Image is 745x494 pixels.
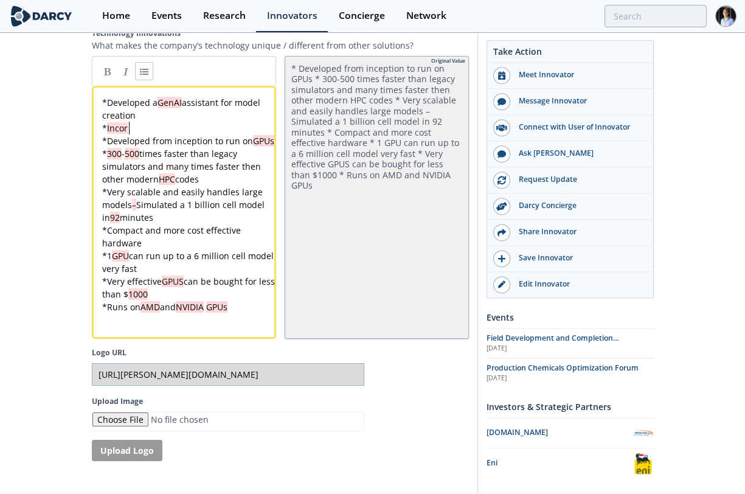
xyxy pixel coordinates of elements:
[487,272,653,297] a: Edit Innovator
[140,301,160,313] span: AMD
[102,186,265,210] span: Very scalable and easily handles large models
[102,148,263,185] span: times faster than legacy simulators and many times faster then other modern
[487,344,654,353] div: [DATE]
[487,45,653,63] div: Take Action
[267,11,317,21] div: Innovators
[92,440,162,461] button: Upload Logo
[158,97,182,108] span: GenAI
[339,11,385,21] div: Concierge
[135,62,153,80] a: Generic List (Ctrl-L)
[99,62,117,80] a: Bold (Ctrl-B)
[176,301,204,313] span: NVIDIA
[112,250,129,262] span: GPU
[92,347,364,358] label: Logo URL
[162,276,184,287] span: GPUS
[285,56,469,339] div: * Developed from inception to run on GPUs * 300-500 times faster than legacy simulators and many ...
[253,135,274,147] span: GPUs
[117,62,135,80] a: Italic (Ctrl-I)
[510,200,646,211] div: Darcy Concierge
[487,333,654,353] a: Field Development and Completion Optimization Forum [DATE]
[107,276,162,287] span: Very effective
[120,212,153,223] span: minutes
[92,39,469,52] p: What makes the company’s technology unique / different from other solutions?
[510,226,646,237] div: Share Innovator
[92,363,364,386] input: Logo URL
[510,96,646,106] div: Message Innovator
[487,457,632,468] div: Eni
[102,11,130,21] div: Home
[175,173,199,185] span: codes
[128,288,148,300] span: 1000
[487,363,639,373] span: Production Chemicals Optimization Forum
[102,224,243,249] span: Compact and more cost effective hardware
[605,5,707,27] input: Advanced Search
[510,279,646,290] div: Edit Innovator
[715,5,736,27] img: Profile
[406,11,446,21] div: Network
[510,174,646,185] div: Request Update
[107,122,128,134] span: Incor
[487,246,653,272] button: Save Innovator
[132,199,136,210] span: –
[110,212,120,223] span: 92
[487,396,654,417] div: Investors & Strategic Partners
[632,453,654,474] img: Eni
[102,250,276,274] span: can run up to a 6 million cell model very fast
[632,422,654,444] img: Ireservoir.com
[151,11,182,21] div: Events
[92,28,469,39] label: Technology Innovations
[122,148,125,159] span: -
[487,374,654,383] div: [DATE]
[487,427,632,438] div: [DOMAIN_NAME]
[102,276,277,300] span: can be bought for less than $
[107,97,158,108] span: Developed a
[206,301,227,313] span: GPUs
[102,199,267,223] span: Simulated a 1 billion cell model in
[431,57,465,65] div: Original Value
[487,307,654,328] div: Events
[510,252,646,263] div: Save Innovator
[203,11,246,21] div: Research
[107,301,140,313] span: Runs on
[107,250,112,262] span: 1
[487,422,654,444] a: [DOMAIN_NAME] Ireservoir.com
[160,301,176,313] span: and
[487,333,619,354] span: Field Development and Completion Optimization Forum
[92,412,364,432] input: Image File
[487,363,654,383] a: Production Chemicals Optimization Forum [DATE]
[510,148,646,159] div: Ask [PERSON_NAME]
[107,148,122,159] span: 300
[510,69,646,80] div: Meet Innovator
[92,396,364,407] label: Upload Image
[125,148,139,159] span: 500
[487,453,654,474] a: Eni Eni
[9,5,74,27] img: logo-wide.svg
[107,135,253,147] span: Developed from inception to run on
[510,122,646,133] div: Connect with User of Innovator
[159,173,175,185] span: HPC
[102,97,263,121] span: assistant for model creation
